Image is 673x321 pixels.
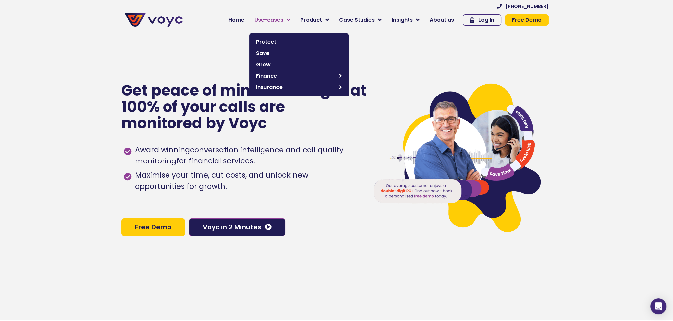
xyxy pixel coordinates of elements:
a: Insurance [253,82,345,93]
a: Privacy Policy [136,138,168,145]
a: [PHONE_NUMBER] [497,4,549,9]
span: [PHONE_NUMBER] [505,4,549,9]
a: Use-cases [249,13,295,27]
a: Free Demo [121,218,185,236]
span: Maximise your time, cut costs, and unlock new opportunities for growth. [133,170,360,192]
span: Finance [256,72,336,80]
div: Open Intercom Messenger [650,298,666,314]
a: Voyc in 2 Minutes [189,218,285,236]
a: Save [253,48,345,59]
a: Protect [253,36,345,48]
span: Insurance [256,83,336,91]
p: Get peace of mind knowing that 100% of your calls are monitored by Voyc [121,82,367,132]
h1: conversation intelligence and call quality monitoring [135,145,343,166]
span: Product [300,16,322,24]
a: About us [425,13,459,27]
span: Award winning for financial services. [133,144,360,167]
a: Free Demo [505,14,549,26]
span: Protect [256,38,342,46]
a: Case Studies [334,13,387,27]
a: Log In [463,14,501,26]
span: Free Demo [512,17,542,23]
span: Grow [256,61,342,69]
span: Case Studies [339,16,375,24]
span: Use-cases [254,16,283,24]
img: voyc-full-logo [125,13,183,27]
a: Grow [253,59,345,70]
span: Free Demo [135,224,171,230]
span: Job title [88,54,110,61]
span: About us [430,16,454,24]
a: Product [295,13,334,27]
span: Phone [88,27,104,34]
span: Save [256,49,342,57]
a: Finance [253,70,345,82]
span: Home [228,16,244,24]
a: Home [223,13,249,27]
span: Log In [478,17,494,23]
a: Insights [387,13,425,27]
span: Voyc in 2 Minutes [203,224,261,230]
span: Insights [392,16,413,24]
